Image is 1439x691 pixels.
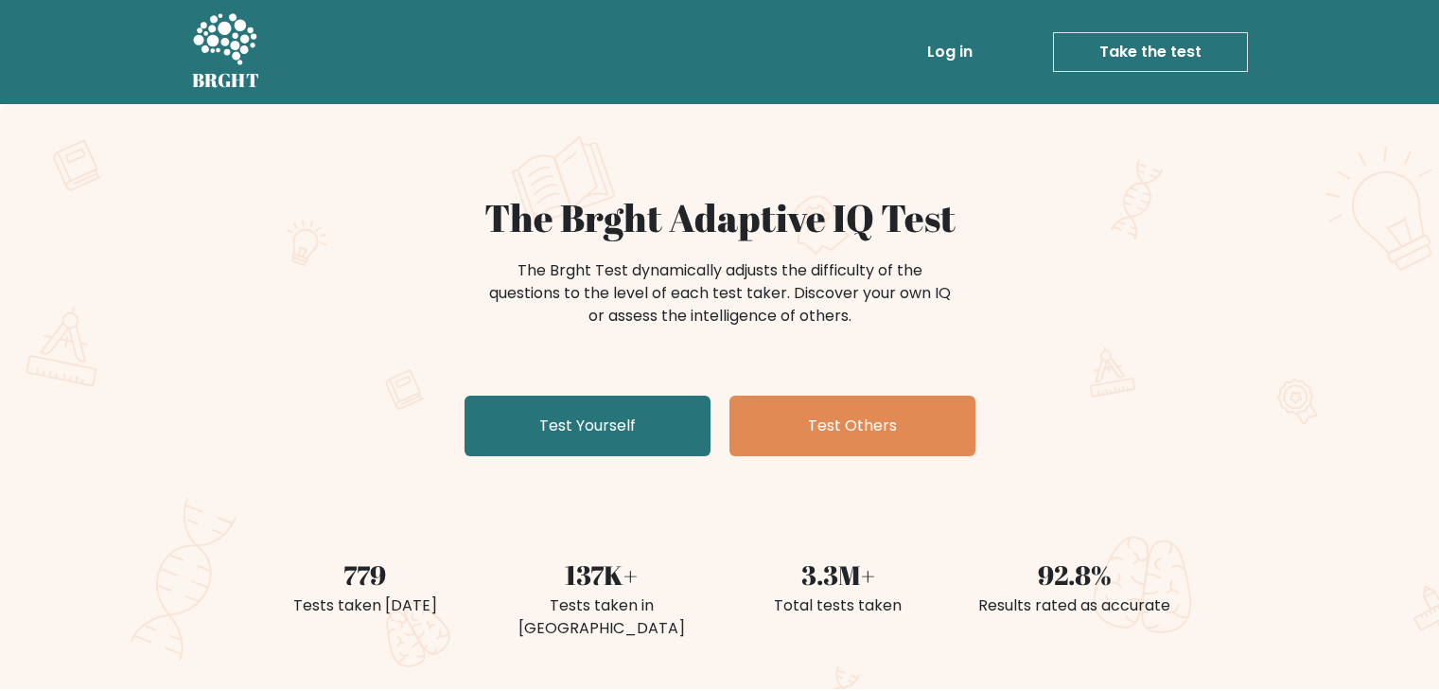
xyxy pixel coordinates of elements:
[968,594,1182,617] div: Results rated as accurate
[920,33,980,71] a: Log in
[968,555,1182,594] div: 92.8%
[465,396,711,456] a: Test Yourself
[731,594,945,617] div: Total tests taken
[258,555,472,594] div: 779
[495,555,709,594] div: 137K+
[192,69,260,92] h5: BRGHT
[1053,32,1248,72] a: Take the test
[258,195,1182,240] h1: The Brght Adaptive IQ Test
[258,594,472,617] div: Tests taken [DATE]
[483,259,956,328] div: The Brght Test dynamically adjusts the difficulty of the questions to the level of each test take...
[729,396,975,456] a: Test Others
[495,594,709,640] div: Tests taken in [GEOGRAPHIC_DATA]
[731,555,945,594] div: 3.3M+
[192,8,260,97] a: BRGHT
